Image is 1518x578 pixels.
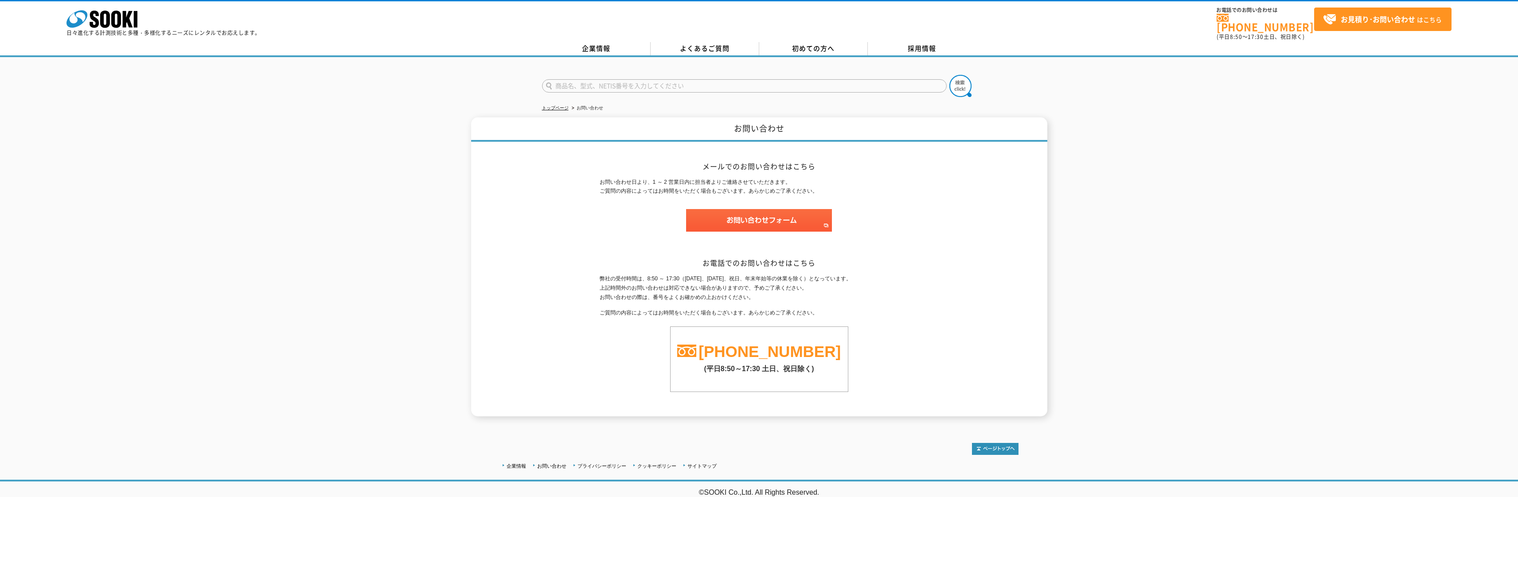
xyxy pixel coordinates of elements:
a: お問い合わせフォーム [686,224,832,230]
span: 初めての方へ [792,43,835,53]
a: お問い合わせ [537,463,566,469]
img: トップページへ [972,443,1019,455]
strong: お見積り･お問い合わせ [1341,14,1415,24]
a: [PHONE_NUMBER] [699,343,841,360]
a: プライバシーポリシー [578,463,626,469]
input: 商品名、型式、NETIS番号を入力してください [542,79,947,93]
li: お問い合わせ [570,104,603,113]
a: よくあるご質問 [651,42,759,55]
a: 採用情報 [868,42,976,55]
p: 日々進化する計測技術と多種・多様化するニーズにレンタルでお応えします。 [66,30,261,35]
h2: メールでのお問い合わせはこちら [600,162,919,171]
img: btn_search.png [949,75,972,97]
p: (平日8:50～17:30 土日、祝日除く) [671,360,848,374]
h2: お電話でのお問い合わせはこちら [600,258,919,268]
span: 8:50 [1230,33,1242,41]
p: ご質問の内容によってはお時間をいただく場合もございます。あらかじめご了承ください。 [600,308,919,318]
span: (平日 ～ 土日、祝日除く) [1217,33,1304,41]
a: クッキーポリシー [637,463,676,469]
a: 企業情報 [542,42,651,55]
a: 企業情報 [507,463,526,469]
span: お電話でのお問い合わせは [1217,8,1314,13]
a: [PHONE_NUMBER] [1217,14,1314,32]
a: トップページ [542,105,569,110]
a: サイトマップ [687,463,717,469]
img: お問い合わせフォーム [686,209,832,232]
a: お見積り･お問い合わせはこちら [1314,8,1452,31]
span: はこちら [1323,13,1442,26]
span: 17:30 [1248,33,1264,41]
h1: お問い合わせ [471,117,1047,142]
p: 弊社の受付時間は、8:50 ～ 17:30（[DATE]、[DATE]、祝日、年末年始等の休業を除く）となっています。 上記時間外のお問い合わせは対応できない場合がありますので、予めご了承くださ... [600,274,919,302]
p: お問い合わせ日より、1 ～ 2 営業日内に担当者よりご連絡させていただきます。 ご質問の内容によってはお時間をいただく場合もございます。あらかじめご了承ください。 [600,178,919,196]
a: 初めての方へ [759,42,868,55]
